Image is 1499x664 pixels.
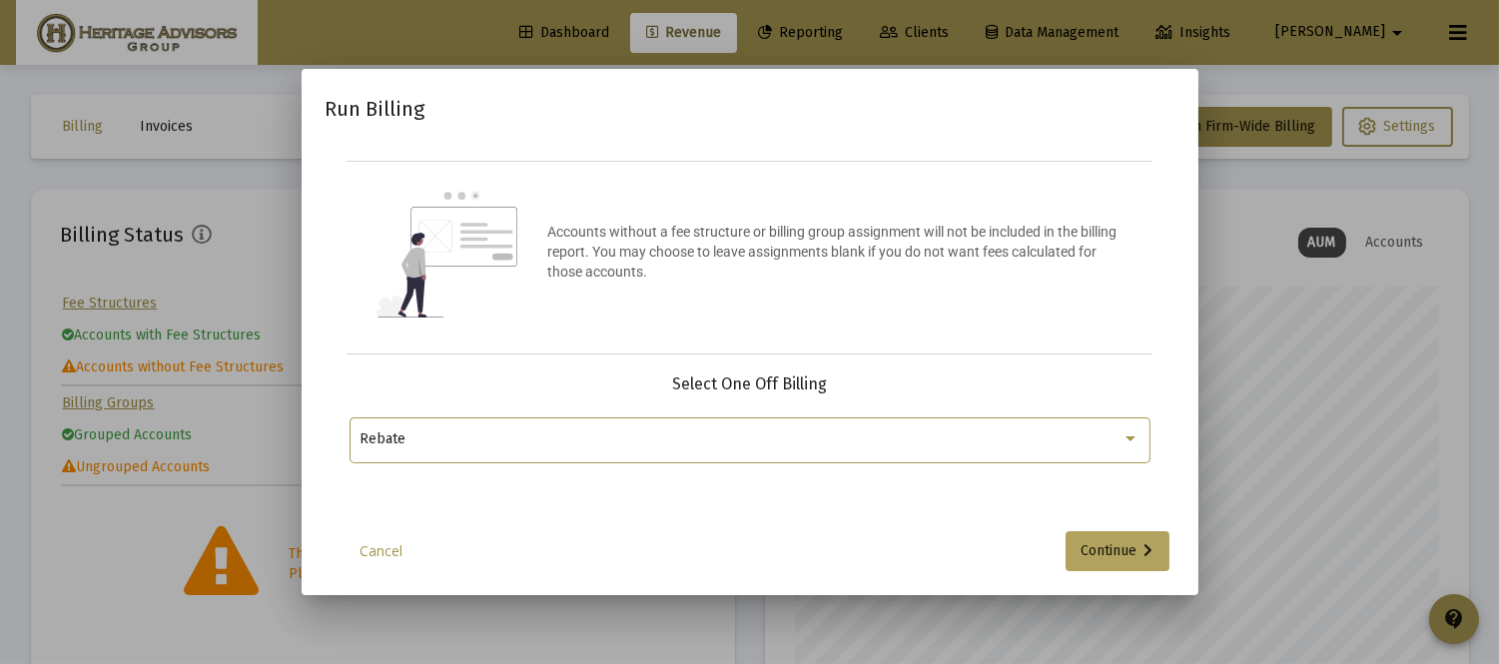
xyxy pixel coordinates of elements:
[350,374,1150,394] div: Select One Off Billing
[1082,531,1153,571] div: Continue
[326,93,425,125] h2: Run Billing
[360,430,405,447] span: Rebate
[376,192,517,318] img: question
[332,541,431,561] a: Cancel
[1066,531,1169,571] button: Continue
[547,222,1123,282] p: Accounts without a fee structure or billing group assignment will not be included in the billing ...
